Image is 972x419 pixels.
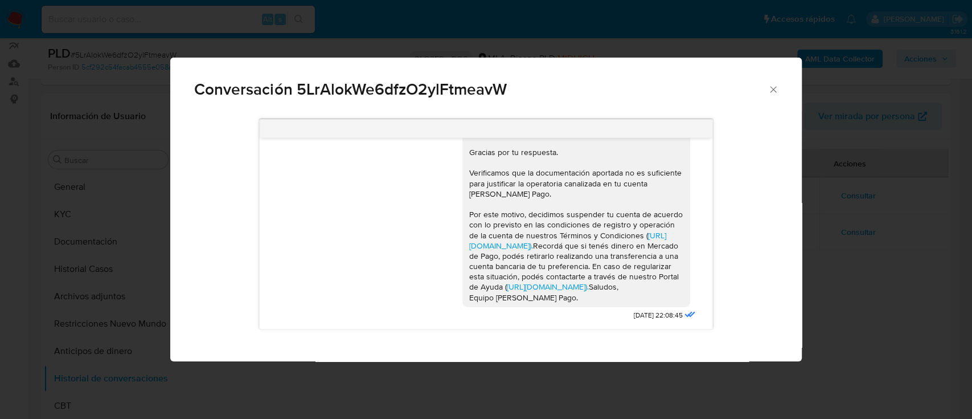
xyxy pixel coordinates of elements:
[634,311,683,320] span: [DATE] 22:08:45
[469,230,666,251] a: [URL][DOMAIN_NAME]).
[768,84,778,94] button: Cerrar
[469,127,683,303] div: Buenos [PERSON_NAME]. Esperamos que estés muy bien. Gracias por tu respuesta. Verificamos que la ...
[507,281,589,292] a: [URL][DOMAIN_NAME]).
[194,82,768,97] span: Conversación 5LrAlokWe6dfzO2ylFtmeavW
[170,58,801,362] div: Comunicación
